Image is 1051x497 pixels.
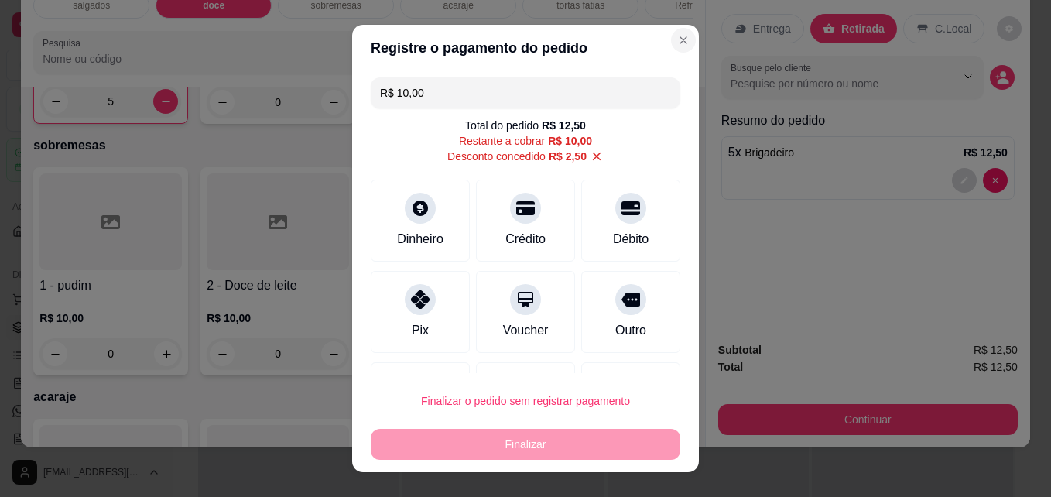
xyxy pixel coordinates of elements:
[505,230,546,248] div: Crédito
[397,230,443,248] div: Dinheiro
[380,77,671,108] input: Ex.: hambúrguer de cordeiro
[412,321,429,340] div: Pix
[447,149,587,164] div: Desconto concedido
[549,149,587,164] div: R$ 2,50
[615,321,646,340] div: Outro
[352,25,699,71] header: Registre o pagamento do pedido
[465,118,586,133] div: Total do pedido
[459,133,592,149] div: Restante a cobrar
[613,230,649,248] div: Débito
[542,118,586,133] div: R$ 12,50
[548,133,592,149] div: R$ 10,00
[503,321,549,340] div: Voucher
[371,386,680,416] button: Finalizar o pedido sem registrar pagamento
[671,28,696,53] button: Close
